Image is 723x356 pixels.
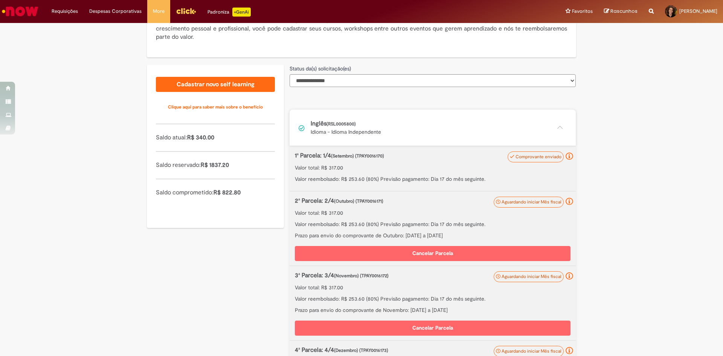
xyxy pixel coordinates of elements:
[610,8,638,15] span: Rascunhos
[232,8,251,17] p: +GenAi
[334,347,388,353] span: (Dezembro) (TPAY0016173)
[331,153,384,159] span: (Setembro) (TPAY0016170)
[566,272,573,280] i: Aguardando iniciar o mês referente cadastrado para envio do comprovante. Não é permitido envio an...
[201,161,229,169] span: R$ 1837.20
[156,161,275,170] p: Saldo reservado:
[679,8,717,14] span: [PERSON_NAME]
[566,198,573,205] i: Aguardando iniciar o mês referente cadastrado para envio do comprovante. Não é permitido envio an...
[334,273,389,279] span: (Novembro) (TPAY0016172)
[295,151,531,160] p: 1ª Parcela: 1/4
[334,198,383,204] span: (Outubro) (TPAY0016171)
[295,197,531,205] p: 2ª Parcela: 2/4
[566,153,573,160] i: Seu comprovante foi enviado e recebido pelo now. Para folha Ambev: passará para aprovação de seu ...
[153,8,165,15] span: More
[1,4,40,19] img: ServiceNow
[295,175,570,183] p: Valor reembolsado: R$ 253.60 (80%) Previsão pagamento: Dia 17 do mês seguinte.
[295,271,531,280] p: 3ª Parcela: 3/4
[156,99,275,115] a: Clique aqui para saber mais sobre o benefício
[156,77,275,92] a: Cadastrar novo self learning
[295,295,570,303] p: Valor reembolsado: R$ 253.60 (80%) Previsão pagamento: Dia 17 do mês seguinte.
[295,346,531,354] p: 4ª Parcela: 4/4
[156,133,275,142] p: Saldo atual:
[502,199,561,205] span: Aguardando iniciar Mês fiscal
[187,134,214,141] span: R$ 340.00
[516,154,561,160] span: Comprovante enviado
[502,348,561,354] span: Aguardando iniciar Mês fiscal
[295,164,570,171] p: Valor total: R$ 317.00
[214,189,241,196] span: R$ 822.80
[295,306,570,314] p: Prazo para envio do comprovante de Novembro: [DATE] a [DATE]
[156,188,275,197] p: Saldo comprometido:
[604,8,638,15] a: Rascunhos
[295,209,570,217] p: Valor total: R$ 317.00
[295,321,570,336] button: Cancelar Parcela
[566,347,573,354] i: Aguardando iniciar o mês referente cadastrado para envio do comprovante. Não é permitido envio an...
[207,8,251,17] div: Padroniza
[156,16,567,42] p: Olá, [PERSON_NAME], o benefício de self learning, ou autoaprendizado, disponibiliza um saldo de i...
[176,5,196,17] img: click_logo_yellow_360x200.png
[295,284,570,291] p: Valor total: R$ 317.00
[572,8,593,15] span: Favoritos
[295,232,570,239] p: Prazo para envio do comprovante de Outubro: [DATE] a [DATE]
[502,273,561,280] span: Aguardando iniciar Mês fiscal
[290,65,351,72] label: Status da(s) solicitação(es)
[52,8,78,15] span: Requisições
[89,8,142,15] span: Despesas Corporativas
[295,246,570,261] button: Cancelar Parcela
[295,220,570,228] p: Valor reembolsado: R$ 253.60 (80%) Previsão pagamento: Dia 17 do mês seguinte.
